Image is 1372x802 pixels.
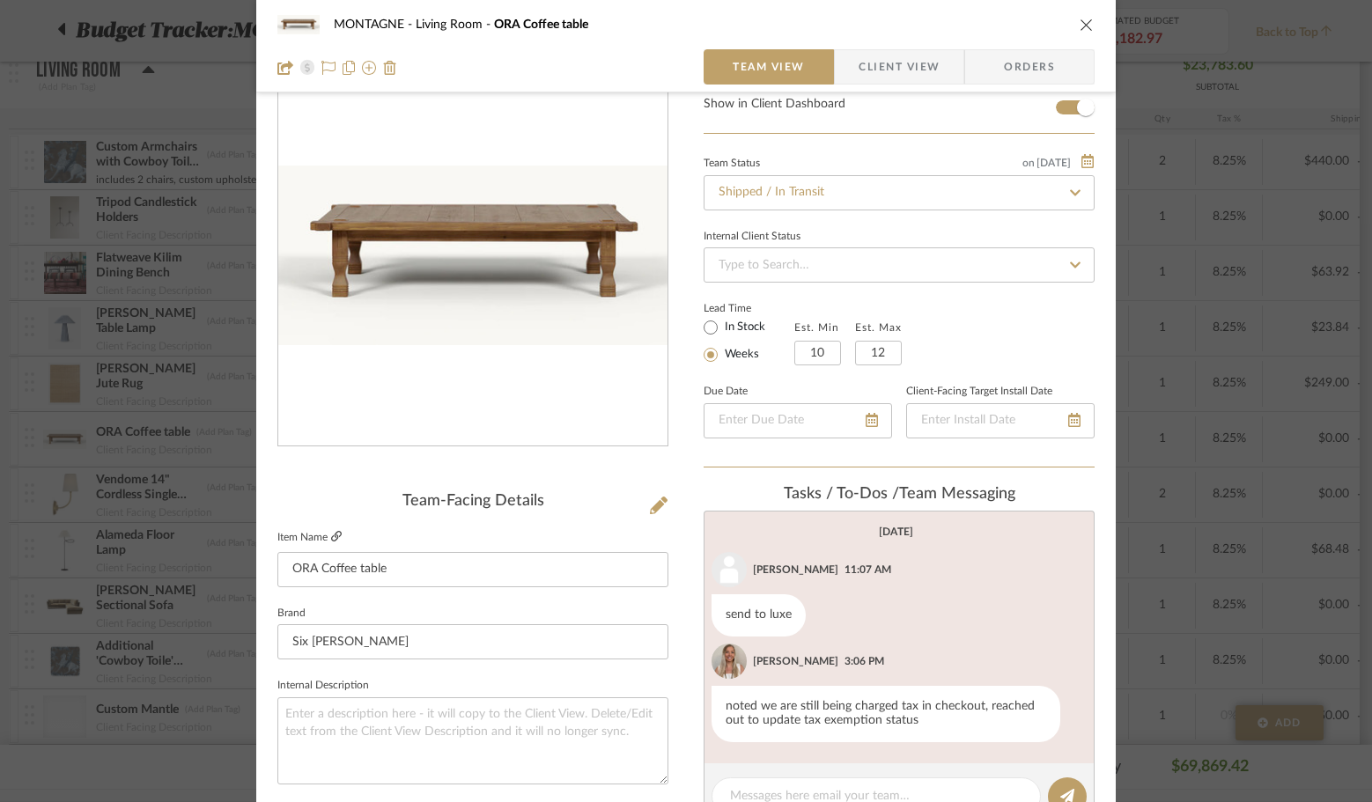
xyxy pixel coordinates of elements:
span: Orders [985,49,1074,85]
div: Team Status [704,159,760,168]
span: ORA Coffee table [494,18,588,31]
div: Internal Client Status [704,232,800,241]
input: Type to Search… [704,247,1095,283]
img: user_avatar.png [712,552,747,587]
span: Tasks / To-Dos / [784,486,899,502]
label: Lead Time [704,300,794,316]
input: Enter Item Name [277,552,668,587]
label: Due Date [704,387,748,396]
span: MONTAGNE [334,18,416,31]
img: 968e79a2-0b4c-419c-bcab-6686b81deaf4_436x436.jpg [278,166,668,344]
img: 18f63acb-9093-46b8-9395-f35173ce6b55.jpg [712,644,747,679]
label: Est. Max [855,321,902,334]
div: send to luxe [712,594,806,636]
div: [PERSON_NAME] [753,653,838,669]
label: Weeks [721,347,759,363]
div: Team-Facing Details [277,492,668,511]
span: [DATE] [1035,157,1073,169]
div: team Messaging [704,485,1095,504]
div: noted we are still being charged tax in checkout, reached out to update tax exemption status [712,686,1060,742]
span: Team View [733,49,805,85]
span: on [1022,158,1035,168]
button: close [1079,17,1095,33]
span: Living Room [416,18,494,31]
input: Type to Search… [704,175,1095,210]
div: 11:07 AM [845,562,891,578]
div: 0 [278,166,668,344]
img: 968e79a2-0b4c-419c-bcab-6686b81deaf4_48x40.jpg [277,7,320,42]
label: In Stock [721,320,765,335]
label: Brand [277,609,306,618]
input: Enter Due Date [704,403,892,438]
label: Est. Min [794,321,839,334]
div: 3:06 PM [845,653,884,669]
div: [DATE] [879,526,913,538]
label: Client-Facing Target Install Date [906,387,1052,396]
span: Client View [859,49,940,85]
div: [PERSON_NAME] [753,562,838,578]
label: Internal Description [277,681,369,690]
label: Item Name [277,530,342,545]
input: Enter Brand [277,624,668,659]
img: Remove from project [383,61,397,75]
input: Enter Install Date [906,403,1095,438]
mat-radio-group: Select item type [704,316,794,365]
